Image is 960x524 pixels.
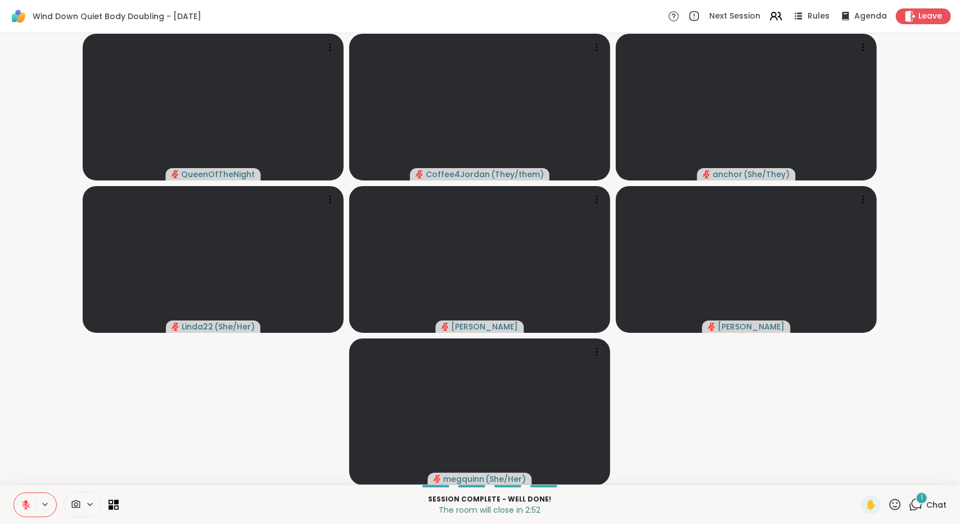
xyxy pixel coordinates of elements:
span: Rules [808,11,830,22]
span: Coffee4Jordan [426,169,490,180]
span: Leave [918,11,942,22]
span: audio-muted [172,170,179,178]
p: Session Complete - well done! [125,494,854,504]
span: ( They/them ) [491,169,544,180]
img: ShareWell Logomark [9,7,28,26]
span: audio-muted [441,323,449,331]
span: ( She/Her ) [486,473,526,485]
span: audio-muted [703,170,711,178]
span: ✋ [866,498,877,512]
span: [PERSON_NAME] [452,321,519,332]
span: [PERSON_NAME] [718,321,785,332]
span: megquinn [444,473,485,485]
span: Chat [926,499,947,511]
span: 1 [921,493,923,503]
span: anchor [713,169,743,180]
span: Linda22 [182,321,213,332]
span: audio-muted [416,170,423,178]
p: The room will close in 2:52 [125,504,854,516]
span: audio-muted [434,475,441,483]
span: ( She/Her ) [214,321,255,332]
span: Agenda [854,11,887,22]
span: audio-muted [708,323,716,331]
span: audio-muted [172,323,179,331]
span: Wind Down Quiet Body Doubling - [DATE] [33,11,201,22]
span: Next Session [709,11,760,22]
span: QueenOfTheNight [182,169,255,180]
span: ( She/They ) [744,169,790,180]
